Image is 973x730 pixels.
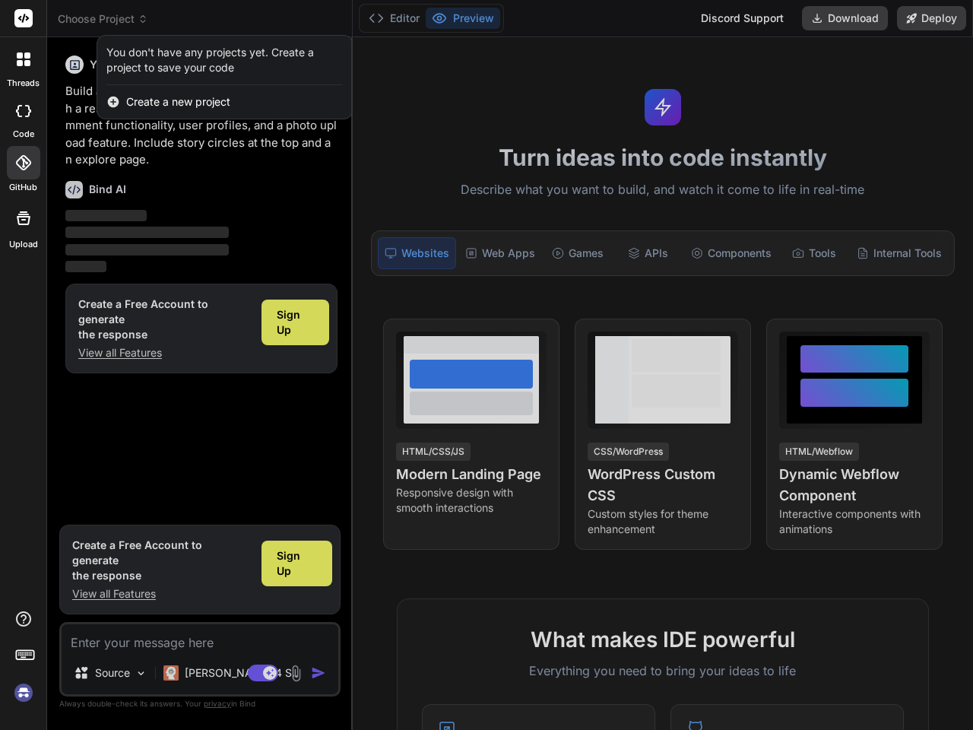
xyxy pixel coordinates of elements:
span: Create a new project [126,94,230,109]
label: code [13,128,34,141]
label: Upload [9,238,38,251]
label: GitHub [9,181,37,194]
label: threads [7,77,40,90]
img: signin [11,680,36,706]
div: You don't have any projects yet. Create a project to save your code [106,45,343,75]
